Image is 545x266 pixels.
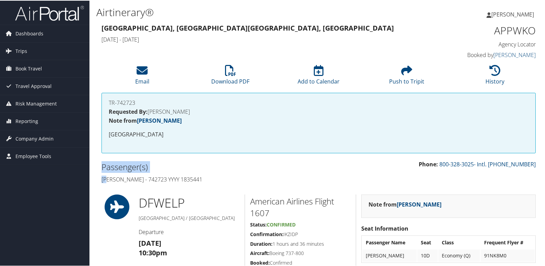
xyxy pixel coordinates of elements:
h5: [GEOGRAPHIC_DATA] / [GEOGRAPHIC_DATA] [139,214,239,221]
strong: Phone: [419,160,438,167]
strong: Requested By: [109,107,148,115]
span: Book Travel [15,59,42,77]
h4: [PERSON_NAME] [109,108,528,114]
a: History [485,68,504,85]
h5: Confirmed [250,259,351,266]
h5: IKZIDP [250,230,351,237]
strong: Booked: [250,259,270,265]
td: [PERSON_NAME] [362,249,417,261]
a: [PERSON_NAME] [397,200,441,208]
h1: DFW ELP [139,194,239,211]
p: [GEOGRAPHIC_DATA] [109,130,528,138]
h4: TR-742723 [109,99,528,105]
a: Email [135,68,149,85]
h4: [DATE] - [DATE] [101,35,425,43]
span: Company Admin [15,130,54,147]
a: [PERSON_NAME] [137,116,182,124]
a: [PERSON_NAME] [493,51,536,58]
span: Confirmed [267,221,296,227]
td: 91NK8M0 [481,249,535,261]
strong: 10:30pm [139,247,167,257]
td: Economy (Q) [438,249,480,261]
strong: Note from [109,116,182,124]
th: Seat [417,236,438,248]
span: Trips [15,42,27,59]
h2: Passenger(s) [101,160,313,172]
span: Reporting [15,112,38,129]
strong: Aircraft: [250,249,269,256]
strong: Note from [368,200,441,208]
h5: 1 hours and 36 minutes [250,240,351,247]
span: [PERSON_NAME] [491,10,534,18]
h2: American Airlines Flight 1607 [250,195,351,218]
span: Travel Approval [15,77,52,94]
strong: Seat Information [361,224,408,232]
a: 800-328-3025- Intl. [PHONE_NUMBER] [439,160,536,167]
a: Download PDF [211,68,249,85]
h5: Boeing 737-800 [250,249,351,256]
h4: Booked by [435,51,536,58]
span: Risk Management [15,95,57,112]
h4: Agency Locator [435,40,536,47]
span: Dashboards [15,24,43,42]
h1: APPWKO [435,23,536,37]
th: Frequent Flyer # [481,236,535,248]
img: airportal-logo.png [15,4,84,21]
a: [PERSON_NAME] [487,3,541,24]
th: Class [438,236,480,248]
a: Add to Calendar [298,68,340,85]
td: 10D [417,249,438,261]
strong: [DATE] [139,238,161,247]
span: Employee Tools [15,147,51,164]
strong: [GEOGRAPHIC_DATA], [GEOGRAPHIC_DATA] [GEOGRAPHIC_DATA], [GEOGRAPHIC_DATA] [101,23,394,32]
h4: [PERSON_NAME] - 742723 YYYY 1835441 [101,175,313,182]
a: Push to Tripit [389,68,424,85]
strong: Duration: [250,240,272,246]
h4: Departure [139,228,239,235]
strong: Status: [250,221,267,227]
strong: Confirmation: [250,230,284,237]
h1: Airtinerary® [96,4,393,19]
th: Passenger Name [362,236,417,248]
